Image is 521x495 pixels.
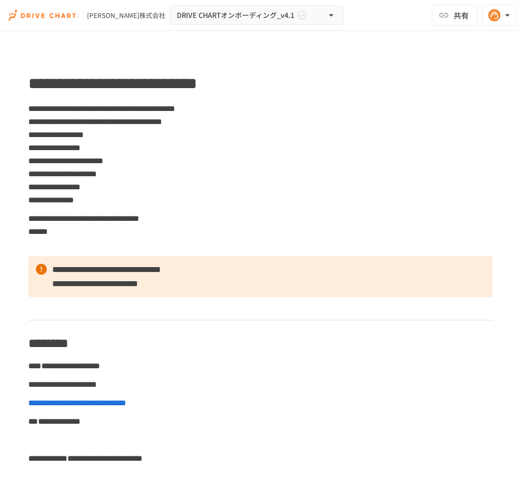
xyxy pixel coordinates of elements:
span: DRIVE CHARTオンボーディング_v4.1 [177,9,294,21]
span: 共有 [454,9,469,21]
div: [PERSON_NAME]株式会社 [87,10,165,20]
button: 共有 [432,4,477,26]
button: DRIVE CHARTオンボーディング_v4.1 [170,5,344,25]
img: i9VDDS9JuLRLX3JIUyK59LcYp6Y9cayLPHs4hOxMB9W [9,7,78,24]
